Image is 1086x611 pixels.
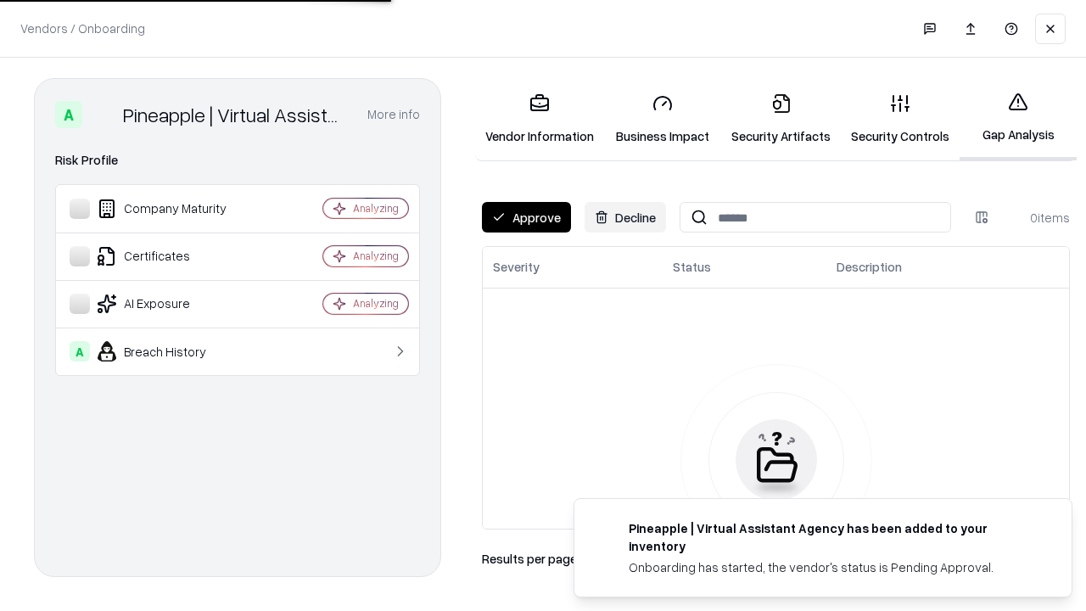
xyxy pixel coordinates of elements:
div: Severity [493,258,540,276]
div: Analyzing [353,201,399,216]
a: Security Controls [841,80,960,159]
p: Vendors / Onboarding [20,20,145,37]
div: Company Maturity [70,199,272,219]
div: Breach History [70,341,272,362]
a: Gap Analysis [960,78,1077,160]
div: Certificates [70,246,272,266]
div: 0 items [1002,209,1070,227]
div: Status [673,258,711,276]
a: Security Artifacts [721,80,841,159]
button: More info [367,99,420,130]
p: Results per page: [482,550,579,568]
a: Business Impact [604,80,721,159]
div: A [55,101,82,128]
div: Analyzing [353,296,399,311]
img: trypineapple.com [595,519,615,540]
div: Pineapple | Virtual Assistant Agency has been added to your inventory [629,519,1031,555]
button: Decline [585,202,666,233]
div: Risk Profile [55,150,420,171]
img: Pineapple | Virtual Assistant Agency [89,101,116,128]
div: Analyzing [353,249,399,263]
div: Onboarding has started, the vendor's status is Pending Approval. [629,558,1031,576]
a: Vendor Information [475,80,604,159]
div: AI Exposure [70,294,272,314]
div: A [70,341,90,362]
div: Description [837,258,902,276]
div: Pineapple | Virtual Assistant Agency [123,101,347,128]
button: Approve [482,202,571,233]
